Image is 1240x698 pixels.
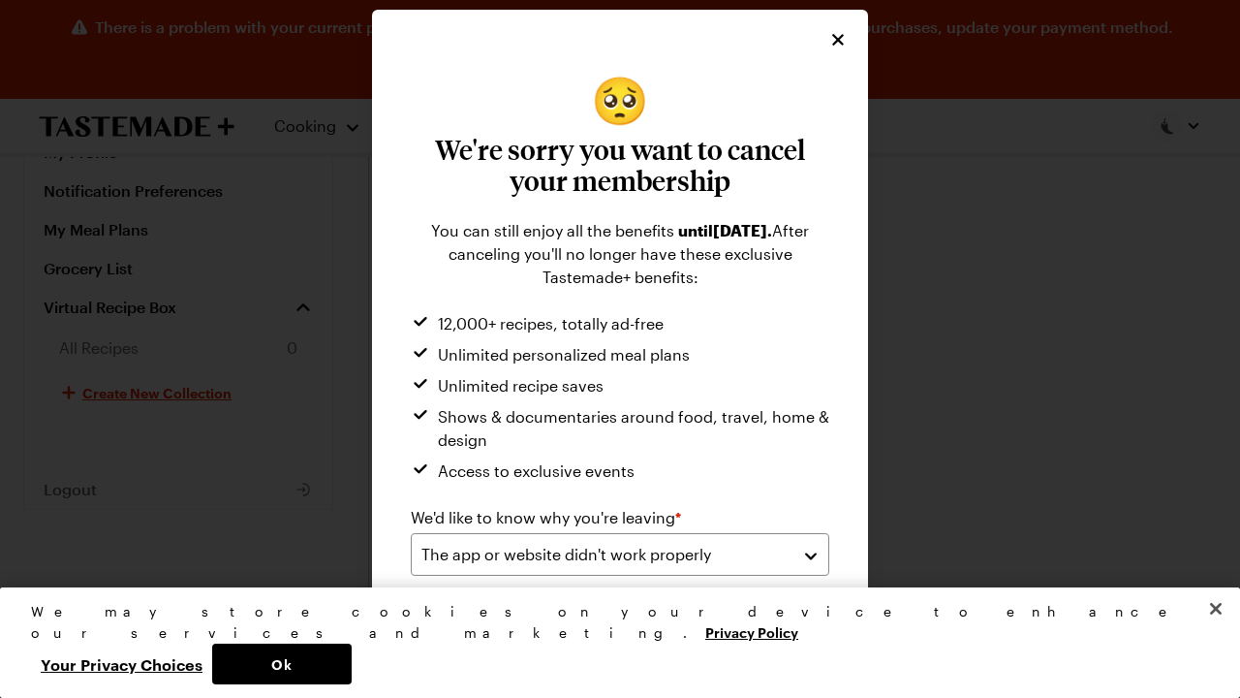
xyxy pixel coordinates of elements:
span: The app or website didn't work properly [421,543,711,566]
h3: We're sorry you want to cancel your membership [411,134,829,196]
span: Shows & documentaries around food, travel, home & design [438,405,829,452]
div: You can still enjoy all the benefits After canceling you'll no longer have these exclusive Tastem... [411,219,829,289]
span: pleading face emoji [591,76,649,122]
span: Unlimited recipe saves [438,374,604,397]
a: More information about your privacy, opens in a new tab [705,622,798,641]
button: Your Privacy Choices [31,644,212,684]
label: We'd like to know why you're leaving [411,506,681,529]
span: Access to exclusive events [438,460,635,483]
button: Close [1194,587,1237,630]
button: Close [827,29,849,50]
span: 12,000+ recipes, totally ad-free [438,312,664,335]
div: We may store cookies on your device to enhance our services and marketing. [31,601,1193,644]
div: Privacy [31,601,1193,684]
button: The app or website didn't work properly [411,533,829,576]
span: Unlimited personalized meal plans [438,343,690,366]
button: Ok [212,644,352,684]
span: until [DATE] . [678,221,772,239]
